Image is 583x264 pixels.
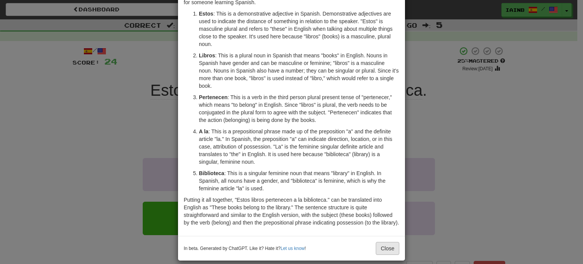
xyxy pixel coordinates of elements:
a: Let us know [280,246,304,251]
p: : This is a prepositional phrase made up of the preposition "a" and the definite article "la." In... [199,128,399,166]
strong: Libros [199,52,215,58]
button: Close [376,242,399,255]
small: In beta. Generated by ChatGPT. Like it? Hate it? ! [184,245,306,252]
strong: A la [199,128,208,134]
strong: Biblioteca [199,170,224,176]
p: : This is a plural noun in Spanish that means "books" in English. Nouns in Spanish have gender an... [199,52,399,90]
p: : This is a demonstrative adjective in Spanish. Demonstrative adjectives are used to indicate the... [199,10,399,48]
p: : This is a verb in the third person plural present tense of "pertenecer," which means "to belong... [199,93,399,124]
p: : This is a singular feminine noun that means "library" in English. In Spanish, all nouns have a ... [199,169,399,192]
strong: Estos [199,11,213,17]
p: Putting it all together, "Estos libros pertenecen a la biblioteca." can be translated into Englis... [184,196,399,226]
strong: Pertenecen [199,94,227,100]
